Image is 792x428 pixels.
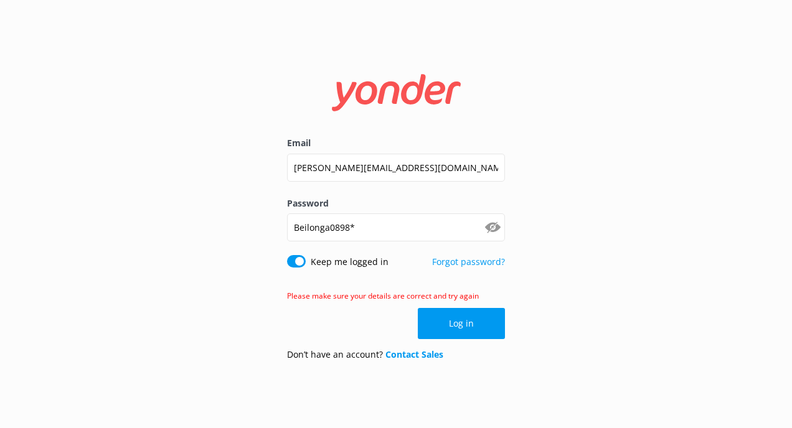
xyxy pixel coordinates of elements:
button: Show password [480,215,505,240]
label: Keep me logged in [311,255,389,269]
input: user@emailaddress.com [287,154,505,182]
p: Don’t have an account? [287,348,443,361]
label: Password [287,197,505,210]
a: Forgot password? [432,256,505,267]
span: Please make sure your details are correct and try again [287,291,479,301]
label: Email [287,136,505,150]
a: Contact Sales [385,348,443,360]
button: Log in [418,308,505,339]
